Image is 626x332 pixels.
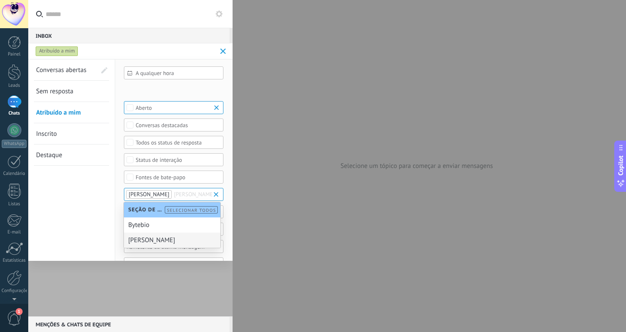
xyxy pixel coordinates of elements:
[2,111,27,116] div: Chats
[36,59,96,80] a: Conversas abertas
[616,155,625,175] span: Copilot
[2,171,27,177] div: Calendário
[136,105,212,111] div: Aberto
[36,123,96,144] a: Inscrito
[36,151,62,159] span: Destaque
[124,217,220,233] div: Bytebio
[2,52,27,57] div: Painel
[136,139,212,146] div: Todos os status de resposta
[34,102,109,123] li: Atribuído a mim
[167,207,216,213] span: Selecionar todos
[34,123,109,145] li: Inscrito
[136,70,219,76] span: A qualquer hora
[36,46,78,56] div: Atribuído a mim
[2,230,27,235] div: E-mail
[34,81,109,102] li: Sem resposta
[2,201,27,207] div: Listas
[28,28,230,43] div: Inbox
[2,140,27,148] div: WhatsApp
[34,59,109,81] li: Conversas abertas
[36,87,73,95] span: Sem resposta
[128,207,167,213] span: Seção de vendas
[16,308,23,315] span: 1
[2,258,27,263] div: Estatísticas
[36,102,96,123] a: Atribuído a mim
[129,191,169,198] span: [PERSON_NAME]
[136,157,212,163] div: Status de interação
[136,174,212,181] div: Fontes de bate-papo
[2,288,27,294] div: Configurações
[36,66,87,74] span: Conversas abertas
[36,108,81,117] span: Atribuído a mim
[2,83,27,89] div: Leads
[36,81,96,102] a: Sem resposta
[36,130,57,138] span: Inscrito
[124,233,220,248] div: [PERSON_NAME]
[36,145,96,165] a: Destaque
[34,145,109,166] li: Destaque
[136,122,212,128] div: Conversas destacadas
[28,316,230,332] div: Menções & Chats de equipe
